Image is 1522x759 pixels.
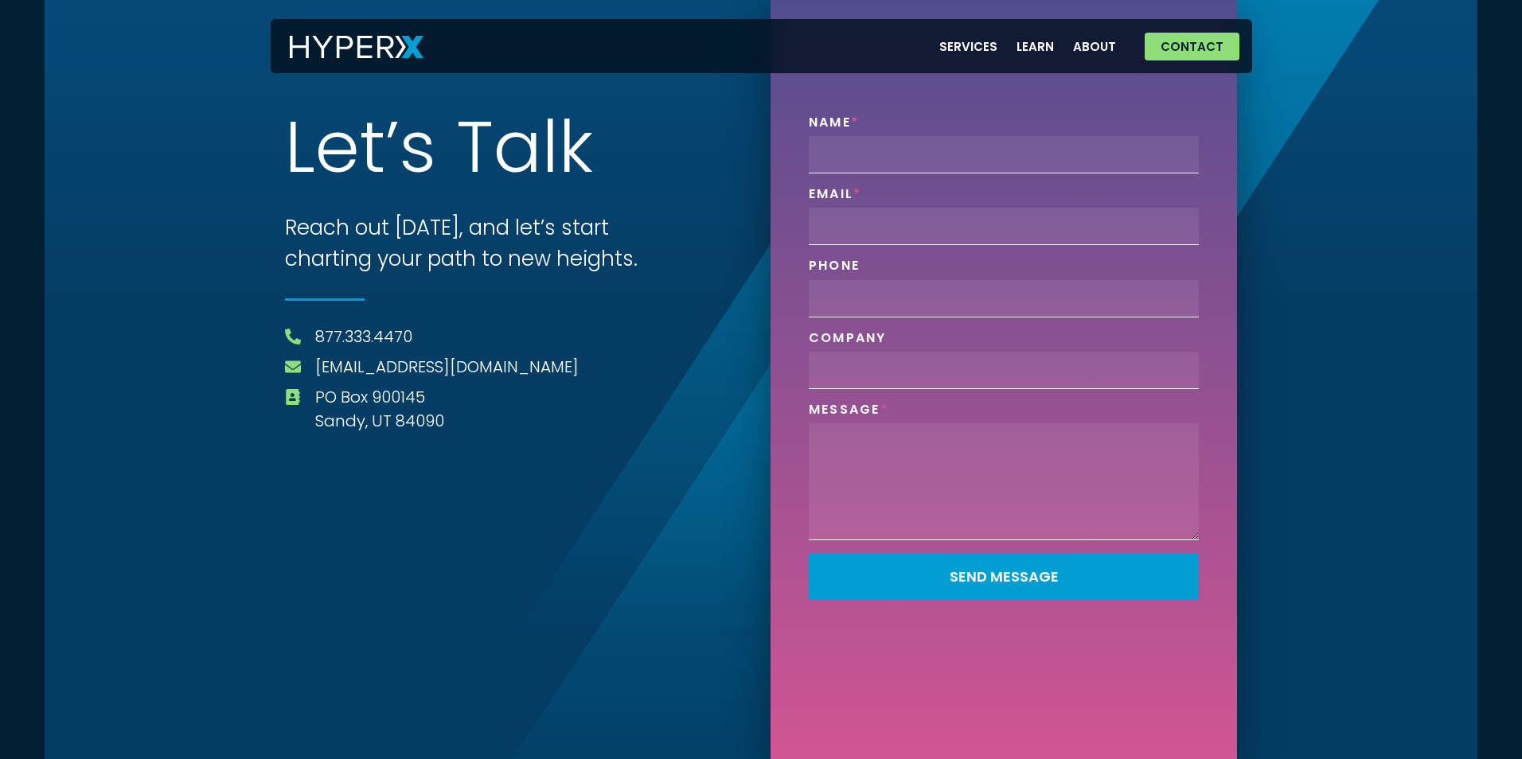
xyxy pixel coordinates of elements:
label: Phone [809,258,860,279]
span: PO Box 900145 Sandy, UT 84090 [311,385,444,433]
label: Message [809,402,888,423]
span: Contact [1161,41,1223,53]
a: Learn [1007,30,1063,63]
span: a [494,115,542,193]
input: Only numbers and phone characters (#, -, *, etc) are accepted. [809,280,1199,317]
span: k [559,115,593,189]
img: HyperX Logo [290,36,423,59]
nav: Menu [930,30,1126,63]
a: [EMAIL_ADDRESS][DOMAIN_NAME] [315,355,579,379]
span: e [315,115,360,193]
h3: Reach out [DATE], and let’s start charting your path to new heights. [285,212,675,274]
span: t [360,115,385,187]
a: Services [930,30,1007,63]
span: ’ [385,115,400,183]
a: 877.333.4470 [315,325,412,348]
button: Send Message [809,553,1199,600]
span: s [400,115,436,190]
form: Contact Form [809,115,1199,613]
span: T [456,115,494,190]
span: L [285,115,315,188]
label: Name [809,115,859,136]
span: l [542,115,559,184]
a: About [1063,30,1126,63]
a: Contact [1145,33,1239,60]
label: Company [809,330,887,352]
label: Email [809,186,861,208]
span: Send Message [950,570,1059,584]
